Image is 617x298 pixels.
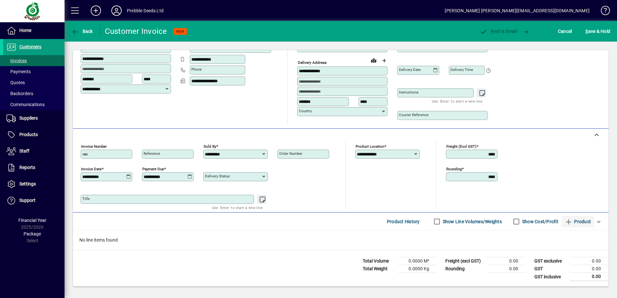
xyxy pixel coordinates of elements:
[585,29,588,34] span: S
[6,58,27,63] span: Invoices
[398,257,437,265] td: 0.0000 M³
[359,265,398,273] td: Total Weight
[3,127,65,143] a: Products
[19,132,38,137] span: Products
[70,25,95,37] button: Back
[191,67,202,72] mat-label: Phone
[398,265,437,273] td: 0.0000 Kg
[570,265,609,273] td: 0.00
[556,25,574,37] button: Cancel
[491,29,494,34] span: P
[205,174,230,178] mat-label: Delivery status
[384,216,422,227] button: Product History
[476,25,520,37] button: Post & Email
[441,218,502,225] label: Show Line Volumes/Weights
[6,69,31,74] span: Payments
[6,80,25,85] span: Quotes
[144,151,160,156] mat-label: Reference
[356,144,384,149] mat-label: Product location
[3,99,65,110] a: Communications
[106,5,127,16] button: Profile
[531,265,570,273] td: GST
[19,165,35,170] span: Reports
[521,218,558,225] label: Show Cost/Profit
[487,265,526,273] td: 0.00
[399,90,419,94] mat-label: Instructions
[359,257,398,265] td: Total Volume
[399,113,429,117] mat-label: Courier Reference
[71,29,93,34] span: Back
[487,257,526,265] td: 0.00
[584,25,612,37] button: Save & Hold
[82,196,90,201] mat-label: Title
[531,257,570,265] td: GST exclusive
[279,151,302,156] mat-label: Order number
[3,23,65,39] a: Home
[3,77,65,88] a: Quotes
[3,143,65,159] a: Staff
[6,91,33,96] span: Backorders
[73,230,609,250] div: No line items found
[65,25,100,37] app-page-header-button: Back
[379,55,389,66] button: Choose address
[570,273,609,281] td: 0.00
[3,176,65,192] a: Settings
[446,167,462,171] mat-label: Rounding
[585,26,610,36] span: ave & Hold
[3,88,65,99] a: Backorders
[3,160,65,176] a: Reports
[565,216,591,227] span: Product
[204,144,216,149] mat-label: Sold by
[212,204,263,211] mat-hint: Use 'Enter' to start a new line
[445,5,590,16] div: [PERSON_NAME] [PERSON_NAME][EMAIL_ADDRESS][DOMAIN_NAME]
[142,167,164,171] mat-label: Payment due
[3,55,65,66] a: Invoices
[480,29,517,34] span: ost & Email
[176,29,184,34] span: NEW
[442,257,487,265] td: Freight (excl GST)
[570,257,609,265] td: 0.00
[387,216,420,227] span: Product History
[19,44,41,49] span: Customers
[442,265,487,273] td: Rounding
[19,115,38,121] span: Suppliers
[19,28,31,33] span: Home
[18,218,46,223] span: Financial Year
[3,66,65,77] a: Payments
[531,273,570,281] td: GST inclusive
[81,167,102,171] mat-label: Invoice date
[24,231,41,236] span: Package
[127,5,164,16] div: Prebble Seeds Ltd
[369,55,379,65] a: View on map
[446,144,476,149] mat-label: Freight (excl GST)
[3,110,65,126] a: Suppliers
[450,67,473,72] mat-label: Delivery time
[3,193,65,209] a: Support
[19,181,36,186] span: Settings
[299,109,312,113] mat-label: Country
[19,198,35,203] span: Support
[561,216,594,227] button: Product
[105,26,167,36] div: Customer Invoice
[19,148,29,154] span: Staff
[558,26,572,36] span: Cancel
[399,67,421,72] mat-label: Delivery date
[596,1,609,22] a: Knowledge Base
[86,5,106,16] button: Add
[432,97,482,105] mat-hint: Use 'Enter' to start a new line
[81,144,107,149] mat-label: Invoice number
[6,102,45,107] span: Communications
